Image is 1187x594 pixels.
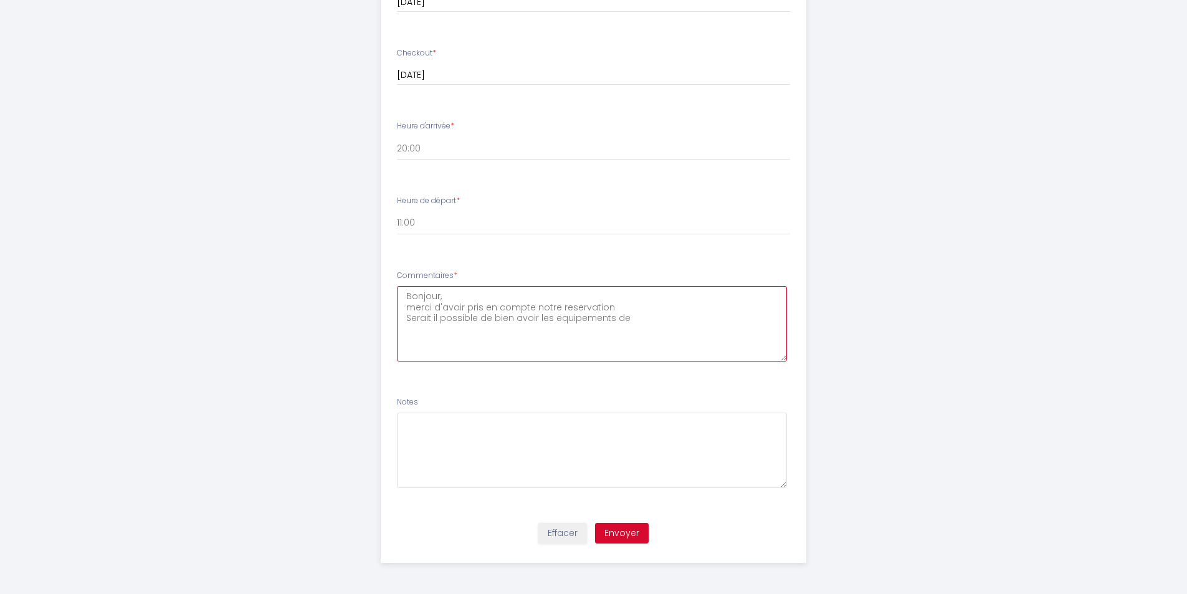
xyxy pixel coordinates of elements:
[397,396,418,408] label: Notes
[397,120,454,132] label: Heure d'arrivée
[397,270,457,282] label: Commentaires
[595,523,649,544] button: Envoyer
[538,523,587,544] button: Effacer
[397,47,436,59] label: Checkout
[397,195,460,207] label: Heure de départ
